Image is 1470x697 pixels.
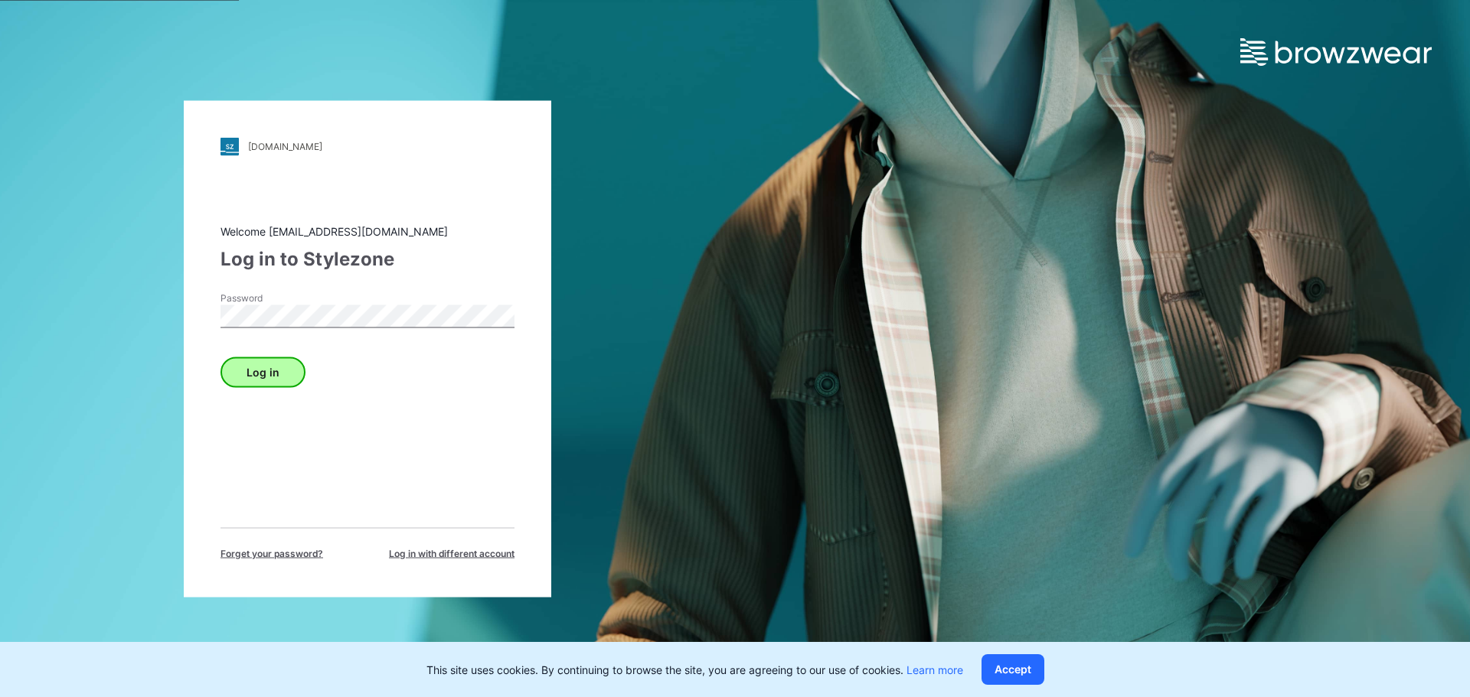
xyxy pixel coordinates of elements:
p: This site uses cookies. By continuing to browse the site, you are agreeing to our use of cookies. [426,662,963,678]
button: Log in [220,357,305,387]
a: Learn more [906,663,963,676]
img: stylezone-logo.562084cfcfab977791bfbf7441f1a819.svg [220,137,239,155]
div: Welcome [EMAIL_ADDRESS][DOMAIN_NAME] [220,223,514,239]
span: Forget your password? [220,546,323,560]
button: Accept [982,654,1044,685]
div: [DOMAIN_NAME] [248,141,322,152]
span: Log in with different account [389,546,514,560]
img: browzwear-logo.e42bd6dac1945053ebaf764b6aa21510.svg [1240,38,1432,66]
a: [DOMAIN_NAME] [220,137,514,155]
label: Password [220,291,328,305]
div: Log in to Stylezone [220,245,514,272]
